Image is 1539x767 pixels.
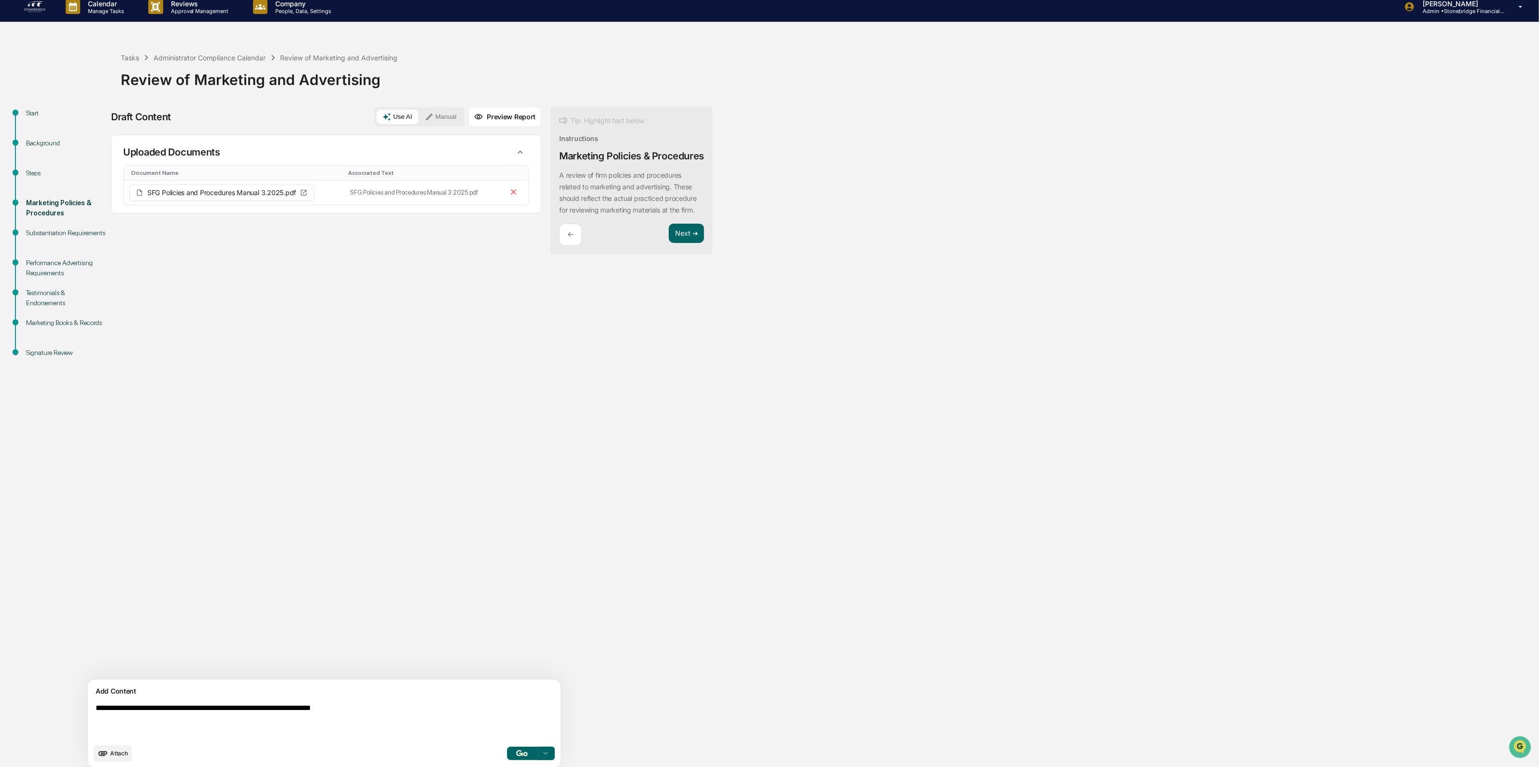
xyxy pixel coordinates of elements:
span: SFG Policies and Procedures Manual 3.2025.pdf [147,189,296,196]
span: Attach [110,750,128,757]
a: Powered byPylon [68,163,117,171]
div: Add Content [94,685,555,697]
div: 🗄️ [70,123,78,130]
span: Attestations [80,122,120,131]
div: Draft Content [111,111,171,123]
p: How can we help? [10,20,176,36]
img: Go [516,750,528,756]
div: Review of Marketing and Advertising [121,63,1534,88]
div: Toggle SortBy [349,170,498,176]
div: Performance Advertising Requirements [26,258,105,278]
iframe: Open customer support [1508,735,1534,761]
p: Admin • Stonebridge Financial Group [1415,8,1505,14]
button: Manual [419,110,463,124]
img: 1746055101610-c473b297-6a78-478c-a979-82029cc54cd1 [10,74,27,91]
button: Use AI [377,110,418,124]
button: Remove file [507,185,520,200]
div: Substantiation Requirements [26,228,105,238]
div: Start [26,108,105,118]
p: Manage Tasks [80,8,129,14]
div: Toggle SortBy [131,170,341,176]
div: Administrator Compliance Calendar [154,54,266,62]
button: Preview Report [468,107,541,127]
p: People, Data, Settings [268,8,336,14]
div: Marketing Policies & Procedures [26,198,105,218]
a: 🖐️Preclearance [6,118,66,135]
div: Marketing Policies & Procedures [559,150,704,162]
p: Approval Management [163,8,234,14]
div: We're available if you need us! [33,84,122,91]
div: Tasks [121,54,139,62]
div: Marketing Books & Records [26,318,105,328]
div: Testimonials & Endorsements [26,288,105,308]
span: Pylon [96,164,117,171]
button: Go [507,747,537,760]
p: A review of firm policies and procedures related to marketing and advertising. These should refle... [559,171,696,214]
a: 🗄️Attestations [66,118,124,135]
div: Instructions [559,134,598,142]
span: Preclearance [19,122,62,131]
button: Next ➔ [669,224,704,243]
button: upload document [94,745,132,762]
p: ← [567,230,574,239]
button: Start new chat [164,77,176,88]
div: Tip: Highlight text below [559,115,644,127]
div: Signature Review [26,348,105,358]
div: Review of Marketing and Advertising [281,54,398,62]
span: Data Lookup [19,140,61,150]
div: Background [26,138,105,148]
div: 🖐️ [10,123,17,130]
div: Steps [26,168,105,178]
div: 🔎 [10,141,17,149]
a: 🔎Data Lookup [6,136,65,154]
div: Start new chat [33,74,158,84]
td: SFG Policies and Procedures Manual 3.2025.pdf [345,181,502,205]
p: Uploaded Documents [123,146,220,158]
